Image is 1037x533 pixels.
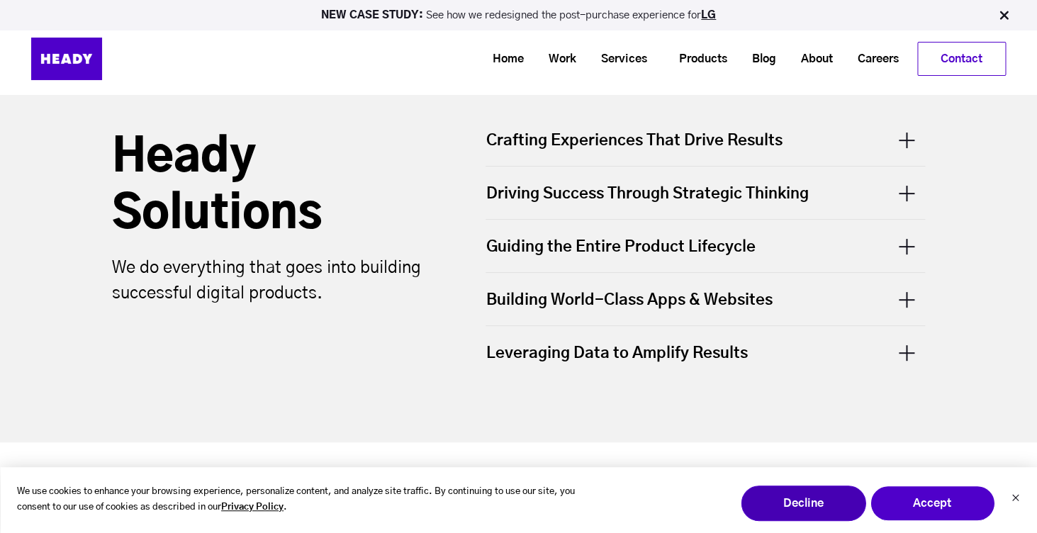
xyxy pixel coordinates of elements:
strong: NEW CASE STUDY: [321,10,426,21]
a: Contact [918,43,1005,75]
p: We do everything that goes into building successful digital products. [112,255,431,306]
a: Careers [840,46,906,72]
a: Services [583,46,654,72]
a: Privacy Policy [221,500,284,516]
a: Blog [734,46,783,72]
p: See how we redesigned the post-purchase experience for [6,10,1031,21]
img: Heady_Logo_Web-01 (1) [31,38,102,80]
img: Close Bar [997,9,1011,23]
button: Decline [741,486,865,521]
div: Building World-Class Apps & Websites [486,273,925,325]
a: About [783,46,840,72]
div: Driving Success Through Strategic Thinking [486,167,925,219]
a: Products [661,46,734,72]
a: LG [701,10,716,21]
div: Crafting Experiences That Drive Results [486,130,925,166]
h2: Heady Solutions [112,130,431,243]
p: We use cookies to enhance your browsing experience, personalize content, and analyze site traffic... [17,484,605,517]
div: Leveraging Data to Amplify Results [486,326,925,378]
div: Guiding the Entire Product Lifecycle [486,220,925,272]
a: Home [475,46,531,72]
a: Work [531,46,583,72]
div: Navigation Menu [138,42,1006,76]
button: Dismiss cookie banner [1011,492,1019,507]
button: Accept [870,486,994,521]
